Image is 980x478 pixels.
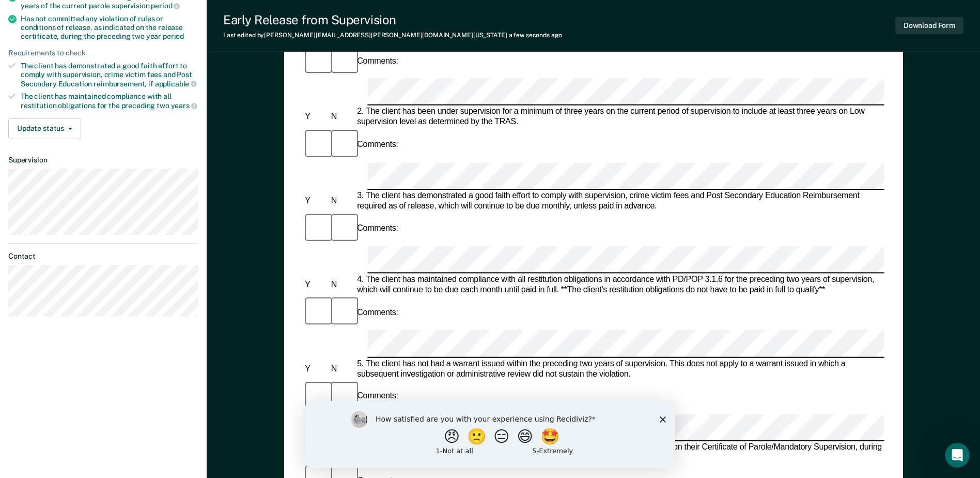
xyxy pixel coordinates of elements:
div: 2. The client has been under supervision for a minimum of three years on the current period of su... [355,107,884,128]
div: Comments: [355,392,400,402]
dt: Contact [8,252,198,261]
div: Last edited by [PERSON_NAME][EMAIL_ADDRESS][PERSON_NAME][DOMAIN_NAME][US_STATE] [223,32,562,39]
span: years [171,101,197,110]
dt: Supervision [8,156,198,165]
span: applicable [155,80,197,88]
span: period [163,32,184,40]
div: 3. The client has demonstrated a good faith effort to comply with supervision, crime victim fees ... [355,191,884,212]
div: Y [303,364,329,374]
div: Y [303,280,329,290]
div: The client has demonstrated a good faith effort to comply with supervision, crime victim fees and... [21,62,198,88]
div: Y [303,447,329,458]
div: Has not committed any violation of rules or conditions of release, as indicated on the release ce... [21,14,198,40]
iframe: Intercom live chat [945,443,970,468]
div: N [329,280,354,290]
div: Early Release from Supervision [223,12,562,27]
div: Y [303,112,329,123]
span: a few seconds ago [509,32,562,39]
div: The client has maintained compliance with all restitution obligations for the preceding two [21,92,198,110]
div: N [329,196,354,206]
button: Download Form [895,17,963,34]
iframe: Survey by Kim from Recidiviz [305,401,675,468]
div: Comments: [355,224,400,234]
div: Requirements to check [8,49,198,57]
div: N [329,112,354,123]
div: Comments: [355,56,400,66]
div: 5. The client has not had a warrant issued within the preceding two years of supervision. This do... [355,358,884,379]
div: Comments: [355,140,400,150]
div: N [329,364,354,374]
div: 4. The client has maintained compliance with all restitution obligations in accordance with PD/PO... [355,275,884,295]
div: 6. The client has not committed any violation of rules or conditions of release as indicated on t... [355,442,884,463]
div: Y [303,196,329,206]
span: period [151,2,180,10]
button: Update status [8,118,81,139]
div: Comments: [355,308,400,318]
